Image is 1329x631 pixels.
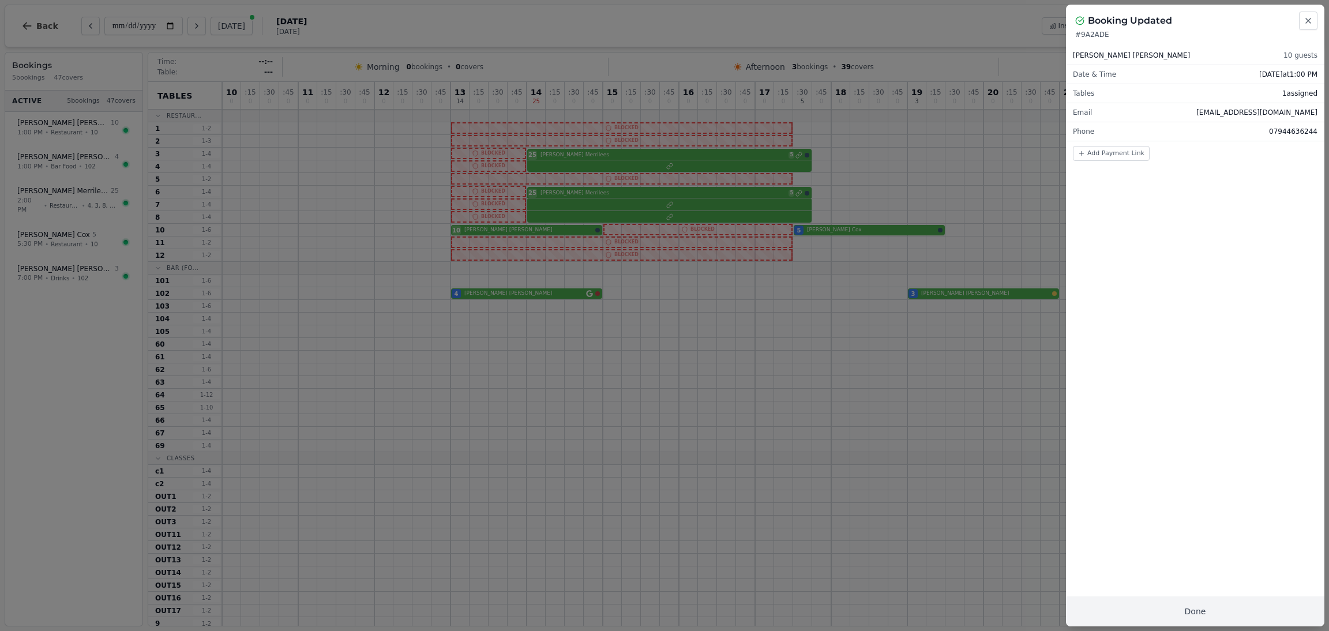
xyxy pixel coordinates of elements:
span: 1 assigned [1282,89,1317,98]
p: # 9A2ADE [1075,30,1315,39]
button: Done [1066,596,1324,626]
span: [PERSON_NAME] [PERSON_NAME] [1073,51,1190,60]
span: [EMAIL_ADDRESS][DOMAIN_NAME] [1196,108,1317,117]
span: Phone [1073,127,1094,136]
span: Email [1073,108,1092,117]
span: 07944636244 [1269,127,1317,136]
button: Add Payment Link [1073,146,1150,161]
h2: Booking Updated [1088,14,1172,28]
span: Date & Time [1073,70,1116,79]
span: [DATE] at 1:00 PM [1259,70,1317,79]
span: 10 guests [1283,51,1317,60]
span: Tables [1073,89,1094,98]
